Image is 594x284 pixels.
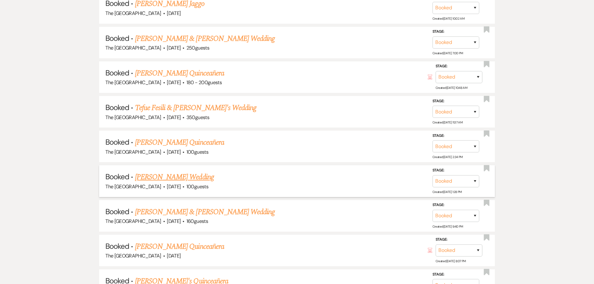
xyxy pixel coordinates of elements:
span: The [GEOGRAPHIC_DATA] [105,45,161,51]
span: Booked [105,172,129,181]
label: Stage: [436,63,482,70]
span: [DATE] [167,253,181,259]
span: Booked [105,33,129,43]
span: Created: [DATE] 2:34 PM [432,155,463,159]
span: [DATE] [167,10,181,17]
span: Created: [DATE] 1:28 PM [432,190,462,194]
a: [PERSON_NAME] & [PERSON_NAME] Wedding [135,206,275,218]
span: [DATE] [167,149,181,155]
span: [DATE] [167,183,181,190]
span: The [GEOGRAPHIC_DATA] [105,149,161,155]
span: [DATE] [167,45,181,51]
span: Booked [105,207,129,216]
span: The [GEOGRAPHIC_DATA] [105,183,161,190]
label: Stage: [432,167,479,174]
label: Stage: [436,236,482,243]
a: [PERSON_NAME] Quinceañera [135,241,224,252]
span: Booked [105,103,129,112]
a: [PERSON_NAME] Wedding [135,171,214,183]
span: Booked [105,241,129,251]
span: [DATE] [167,79,181,86]
span: 350 guests [186,114,209,121]
label: Stage: [432,202,479,209]
span: Created: [DATE] 11:37 AM [432,120,462,124]
span: The [GEOGRAPHIC_DATA] [105,253,161,259]
label: Stage: [432,98,479,104]
a: Tefue Fesili & [PERSON_NAME]'s Wedding [135,102,257,113]
span: 100 guests [186,183,208,190]
span: 160 guests [186,218,208,224]
a: [PERSON_NAME] & [PERSON_NAME] Wedding [135,33,275,44]
span: Booked [105,68,129,78]
span: Created: [DATE] 10:02 AM [432,17,464,21]
span: The [GEOGRAPHIC_DATA] [105,114,161,121]
span: [DATE] [167,114,181,121]
span: The [GEOGRAPHIC_DATA] [105,79,161,86]
label: Stage: [432,132,479,139]
a: [PERSON_NAME] Quinceañera [135,137,224,148]
span: 100 guests [186,149,208,155]
span: [DATE] [167,218,181,224]
span: The [GEOGRAPHIC_DATA] [105,10,161,17]
span: Created: [DATE] 9:40 PM [432,224,463,229]
a: [PERSON_NAME] Quinceañera [135,68,224,79]
span: 250 guests [186,45,209,51]
span: Created: [DATE] 8:07 PM [436,259,466,263]
label: Stage: [432,271,479,278]
span: Created: [DATE] 10:48 AM [436,86,467,90]
span: 180 - 200 guests [186,79,222,86]
span: Created: [DATE] 7:00 PM [432,51,463,55]
label: Stage: [432,28,479,35]
span: The [GEOGRAPHIC_DATA] [105,218,161,224]
span: Booked [105,137,129,147]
